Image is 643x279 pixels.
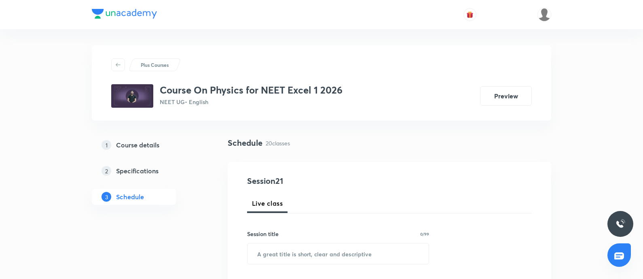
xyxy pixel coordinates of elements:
h3: Course On Physics for NEET Excel 1 2026 [160,84,343,96]
button: Preview [480,86,532,106]
img: ttu [616,219,625,229]
img: Gopal ram [537,8,551,21]
a: Company Logo [92,9,157,21]
p: 20 classes [266,139,290,147]
a: 2Specifications [92,163,202,179]
a: 1Course details [92,137,202,153]
h5: Specifications [116,166,159,176]
h5: Schedule [116,192,144,202]
span: Live class [252,198,283,208]
img: avatar [466,11,474,18]
p: Plus Courses [141,61,169,68]
h5: Course details [116,140,159,150]
h4: Session 21 [247,175,395,187]
h4: Schedule [228,137,262,149]
h6: Session title [247,230,279,238]
p: NEET UG • English [160,98,343,106]
input: A great title is short, clear and descriptive [247,243,429,264]
img: e40b647017e848b59989207c1bd9ae69.jpg [111,84,153,108]
button: avatar [463,8,476,21]
img: Company Logo [92,9,157,19]
p: 1 [102,140,111,150]
p: 2 [102,166,111,176]
p: 3 [102,192,111,202]
p: 0/99 [420,232,429,236]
